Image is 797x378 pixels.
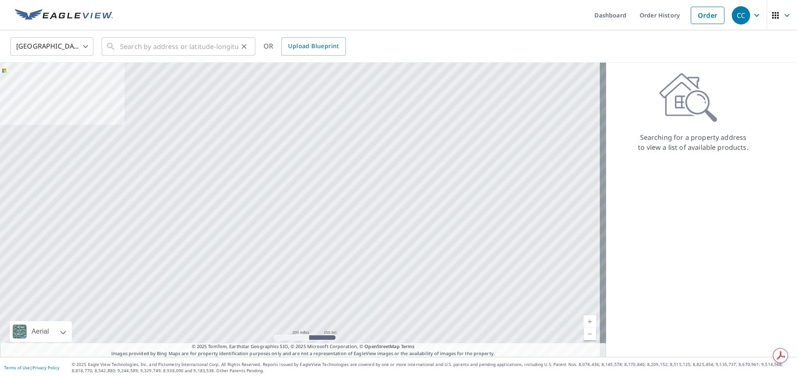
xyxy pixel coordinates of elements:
div: CC [732,6,750,24]
input: Search by address or latitude-longitude [120,35,238,58]
a: Current Level 5, Zoom In [584,315,596,328]
a: Privacy Policy [32,365,59,371]
button: Clear [238,41,250,52]
a: Terms of Use [4,365,30,371]
a: Upload Blueprint [281,37,345,56]
a: OpenStreetMap [364,343,399,349]
a: Terms [401,343,415,349]
div: Aerial [10,321,72,342]
div: [GEOGRAPHIC_DATA] [10,35,93,58]
p: Searching for a property address to view a list of available products. [638,132,749,152]
a: Order [691,7,724,24]
span: © 2025 TomTom, Earthstar Geographics SIO, © 2025 Microsoft Corporation, © [192,343,415,350]
div: OR [264,37,346,56]
img: EV Logo [15,9,113,22]
a: Current Level 5, Zoom Out [584,328,596,340]
p: | [4,365,59,370]
span: Upload Blueprint [288,41,339,51]
div: Aerial [29,321,51,342]
p: © 2025 Eagle View Technologies, Inc. and Pictometry International Corp. All Rights Reserved. Repo... [72,361,793,374]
